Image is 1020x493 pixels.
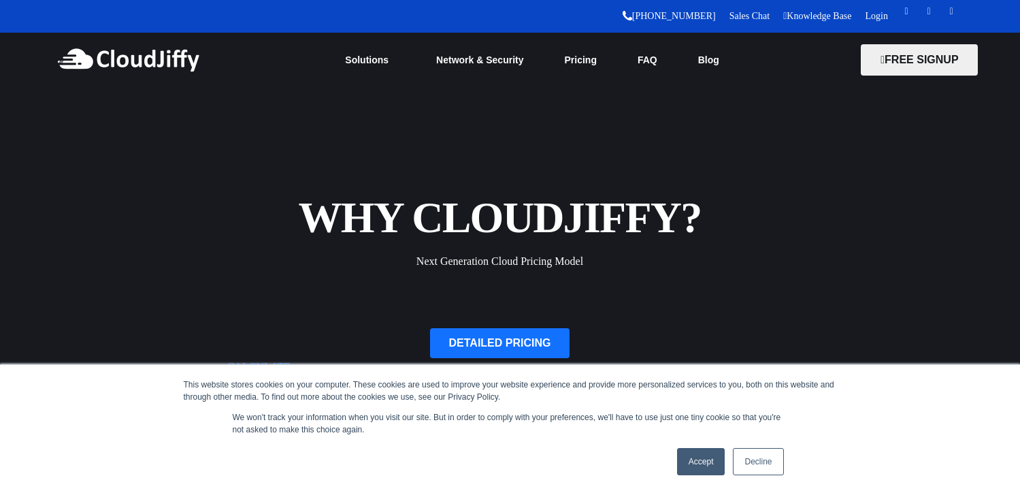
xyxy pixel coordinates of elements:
a: FAQ [617,45,678,75]
p: Next Generation Cloud Pricing Model [252,253,748,270]
p: We won't track your information when you visit our site. But in order to comply with your prefere... [233,411,788,436]
a: [PHONE_NUMBER] [623,11,716,21]
a: Solutions [325,45,416,75]
div: This website stores cookies on your computer. These cookies are used to improve your website expe... [184,379,837,403]
a: Knowledge Base [783,11,851,21]
button: FREE SIGNUP [861,44,978,76]
a: Blog [678,45,740,75]
a: Sales Chat [729,11,770,21]
a: Login [866,11,888,21]
a: DETAILED PRICING [430,328,570,358]
a: CALCULATE [211,353,307,381]
a: Network & Security [416,45,544,75]
h1: WHY CLOUDJIFFY? [252,189,748,246]
a: Pricing [544,45,616,75]
span: DETAILED PRICING [449,338,551,349]
a: FREE SIGNUP [861,54,978,65]
a: Accept [677,448,725,475]
a: Decline [733,448,783,475]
